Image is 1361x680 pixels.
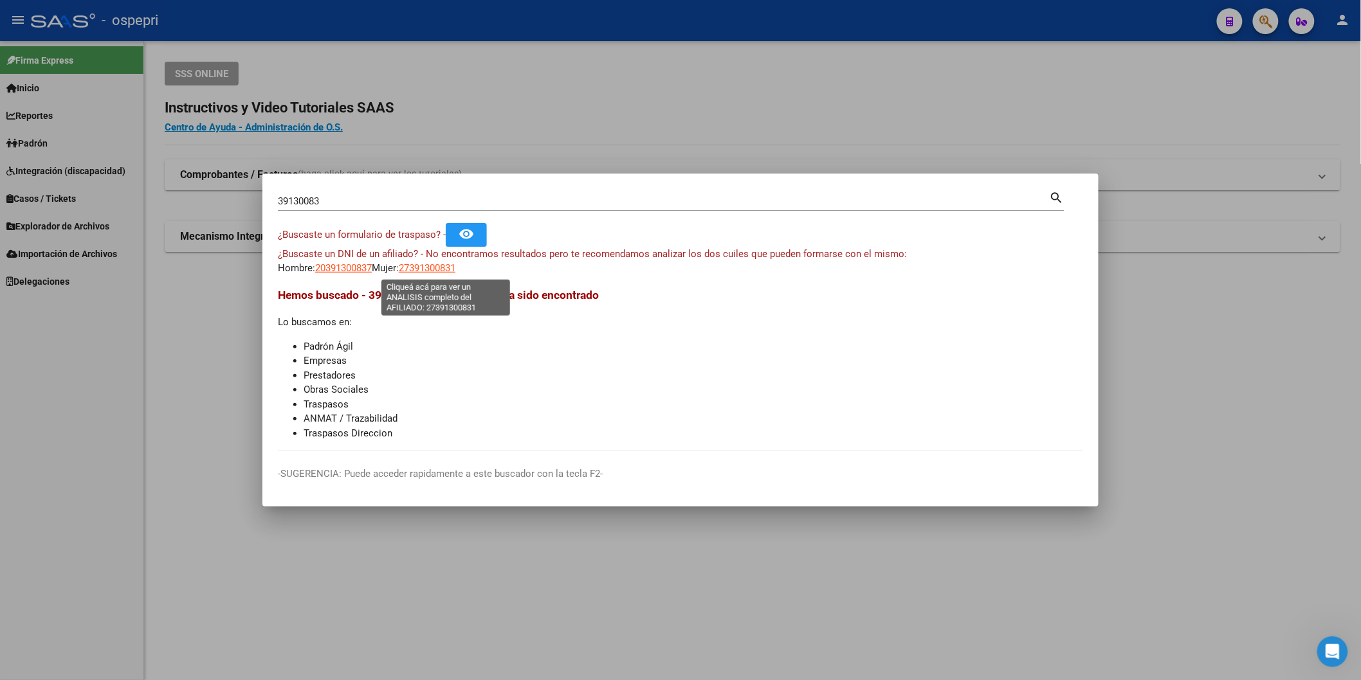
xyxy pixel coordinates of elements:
[278,248,907,260] span: ¿Buscaste un DNI de un afiliado? - No encontramos resultados pero te recomendamos analizar los do...
[304,382,1083,397] li: Obras Sociales
[459,226,474,242] mat-icon: remove_red_eye
[278,287,1083,440] div: Lo buscamos en:
[304,368,1083,383] li: Prestadores
[278,229,446,240] span: ¿Buscaste un formulario de traspaso? -
[304,411,1083,426] li: ANMAT / Trazabilidad
[304,339,1083,354] li: Padrón Ágil
[278,289,599,301] span: Hemos buscado - 39130083 - y el mismo no ha sido encontrado
[278,247,1083,276] div: Hombre: Mujer:
[304,426,1083,441] li: Traspasos Direccion
[315,262,372,274] span: 20391300837
[304,397,1083,412] li: Traspasos
[304,353,1083,368] li: Empresas
[1050,189,1064,204] mat-icon: search
[1317,636,1348,667] iframe: Intercom live chat
[278,467,1083,481] p: -SUGERENCIA: Puede acceder rapidamente a este buscador con la tecla F2-
[399,262,455,274] span: 27391300831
